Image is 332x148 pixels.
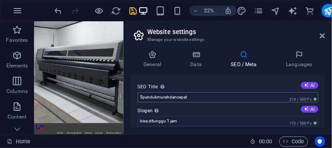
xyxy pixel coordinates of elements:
[112,6,121,16] i: Reload page
[189,6,220,16] button: 22%
[177,50,218,68] h4: Data
[237,6,247,16] button: design
[279,136,308,147] button: Code
[128,6,138,16] button: save
[218,50,273,68] h4: SEO / Meta
[259,136,272,147] span: 00 00
[301,106,318,113] button: Slogan
[129,6,138,16] i: Save (Ctrl+S)
[137,116,318,126] input: Slogan...
[250,136,272,147] h6: Session time
[305,6,315,16] button: commerce
[111,6,121,16] button: reload
[147,36,308,44] h3: Manage your website settings
[265,138,266,145] span: :
[283,136,304,147] span: Code
[271,6,281,16] button: navigator
[273,50,325,68] h4: Languages
[147,28,325,36] h2: Website settings
[94,6,104,16] button: Click here to leave preview mode and continue editing
[6,37,28,44] p: Favorites
[53,6,63,16] button: undo
[315,136,325,147] button: Usercentrics
[288,120,318,126] span: 172 / 580 Px
[6,88,28,95] p: Columns
[288,96,318,102] span: 214 / 580 Px
[54,6,63,16] i: Undo: change_data (Ctrl+Z)
[237,6,247,16] i: Design (Ctrl+Alt+Y)
[271,6,281,16] i: Navigator
[254,6,264,16] button: pages
[8,113,26,120] p: Content
[7,136,30,147] a: Click to cancel selection. Double-click to open Pages
[137,82,318,92] label: SEO Title
[288,6,298,16] i: AI Writer
[301,82,318,89] button: SEO Title
[305,6,315,16] i: Commerce
[137,106,318,116] label: Slogan
[224,7,232,15] i: On resize automatically adjust zoom level to fit chosen device.
[202,6,216,16] h6: 22%
[6,62,28,69] p: Elements
[131,50,177,68] h4: General
[254,6,264,16] i: Pages (Ctrl+Alt+S)
[288,6,298,16] button: text_generator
